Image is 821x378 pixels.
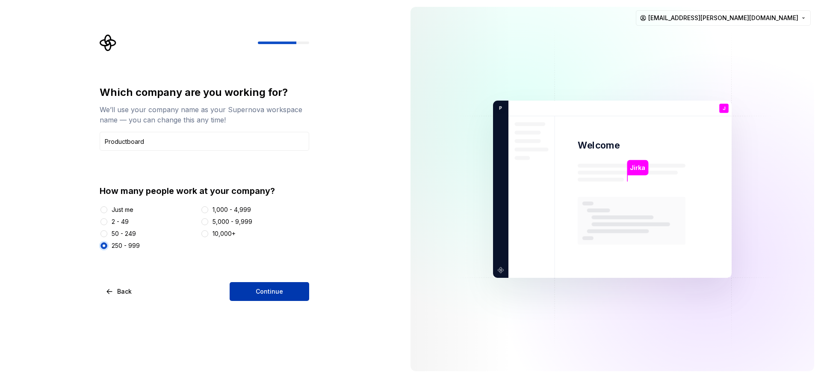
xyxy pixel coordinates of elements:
[256,287,283,296] span: Continue
[112,241,140,250] div: 250 - 999
[100,282,139,301] button: Back
[100,104,309,125] div: We’ll use your company name as your Supernova workspace name — you can change this any time!
[578,139,620,152] p: Welcome
[630,163,645,172] p: Jirka
[112,217,129,226] div: 2 - 49
[100,132,309,151] input: Company name
[112,205,133,214] div: Just me
[723,106,725,110] p: J
[213,217,252,226] div: 5,000 - 9,999
[230,282,309,301] button: Continue
[213,229,236,238] div: 10,000+
[112,229,136,238] div: 50 - 249
[496,104,502,112] p: P
[100,185,309,197] div: How many people work at your company?
[100,86,309,99] div: Which company are you working for?
[636,10,811,26] button: [EMAIL_ADDRESS][PERSON_NAME][DOMAIN_NAME]
[213,205,251,214] div: 1,000 - 4,999
[100,34,117,51] svg: Supernova Logo
[648,14,798,22] span: [EMAIL_ADDRESS][PERSON_NAME][DOMAIN_NAME]
[117,287,132,296] span: Back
